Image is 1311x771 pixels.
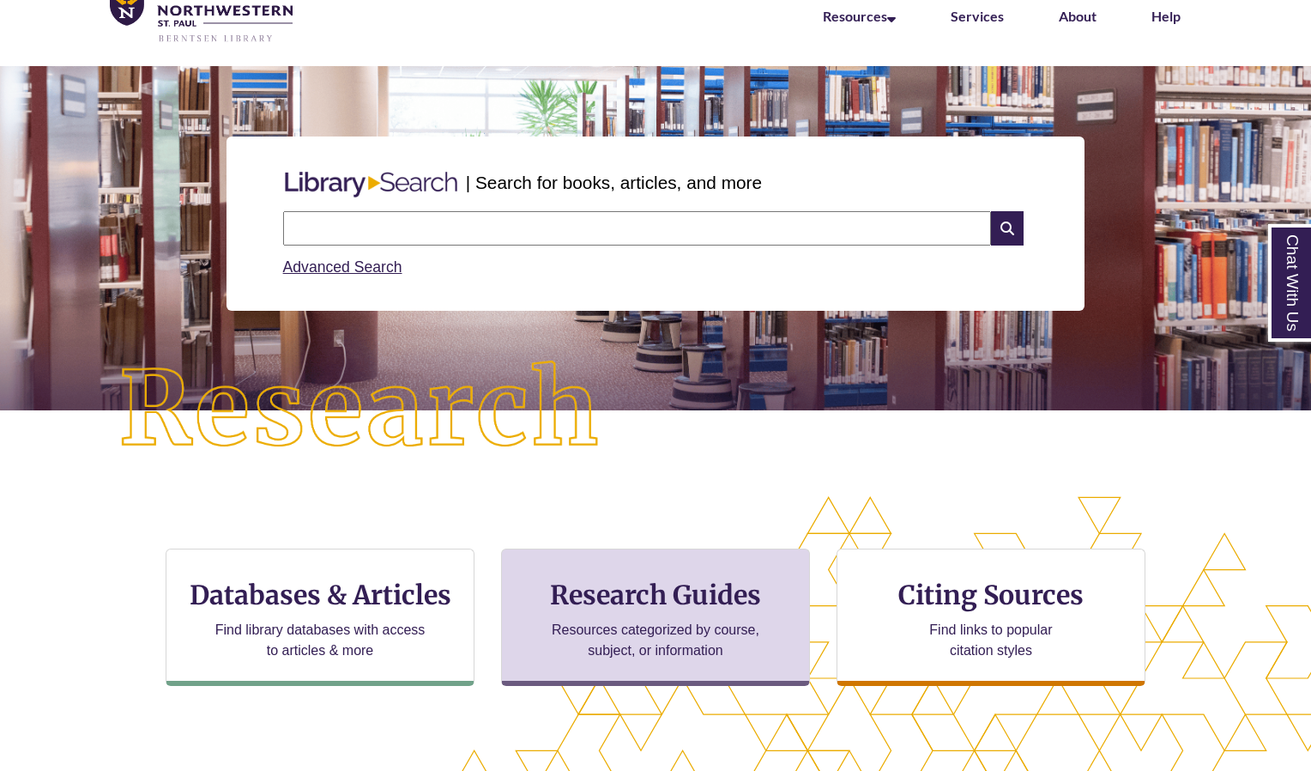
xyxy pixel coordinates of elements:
a: About [1059,8,1097,24]
p: Resources categorized by course, subject, or information [544,620,768,661]
p: Find links to popular citation styles [907,620,1074,661]
a: Databases & Articles Find library databases with access to articles & more [166,549,474,686]
p: Find library databases with access to articles & more [208,620,432,661]
i: Search [991,211,1024,246]
h3: Databases & Articles [180,579,460,611]
h3: Research Guides [516,579,795,611]
a: Services [951,8,1004,24]
a: Citing Sources Find links to popular citation styles [837,549,1145,686]
img: Research [65,307,655,513]
h3: Citing Sources [886,579,1096,611]
p: | Search for books, articles, and more [466,169,762,196]
img: Libary Search [276,165,466,204]
a: Research Guides Resources categorized by course, subject, or information [501,549,810,686]
a: Advanced Search [283,258,402,276]
a: Help [1151,8,1181,24]
a: Resources [823,8,896,24]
